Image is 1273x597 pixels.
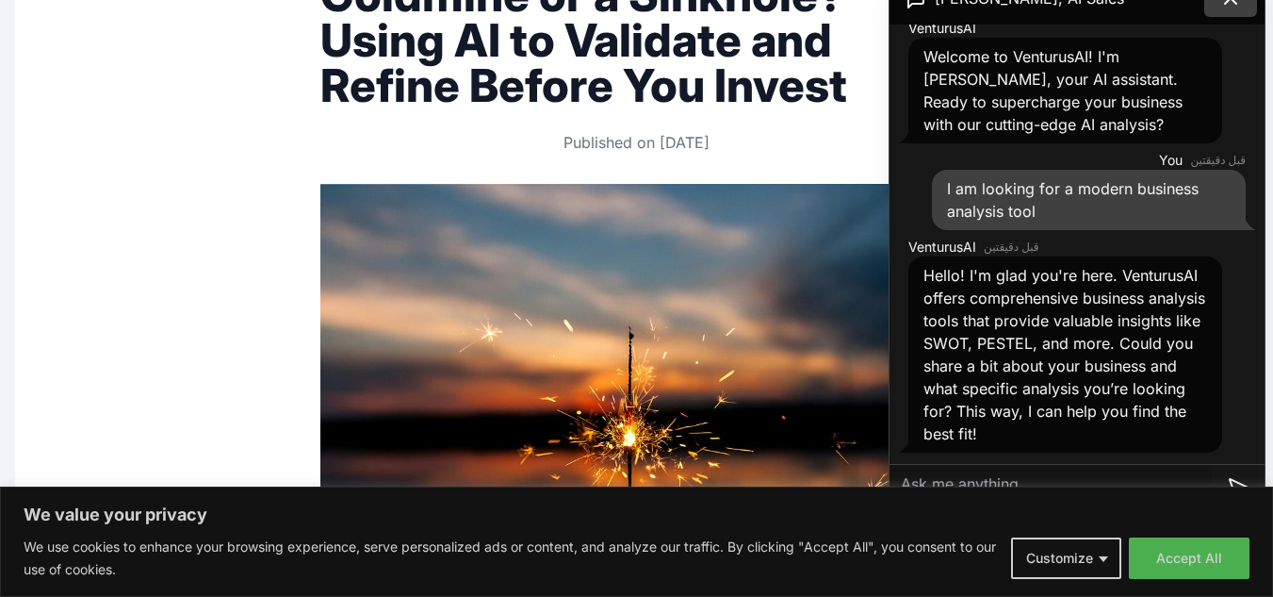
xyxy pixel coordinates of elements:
button: Accept All [1129,538,1249,579]
span: VenturusAI [908,19,976,38]
span: VenturusAI [908,238,976,257]
p: Published on [320,131,954,154]
time: 24‏/4‏/2025 [660,133,710,152]
button: Customize [1011,538,1121,579]
time: قبل دقيقتين [1190,153,1246,168]
time: قبل دقيقتين [984,240,1039,255]
span: Welcome to VenturusAI! I'm [PERSON_NAME], your AI assistant. Ready to supercharge your business w... [923,47,1183,134]
span: You [1159,151,1183,170]
span: I am looking for a modern business analysis tool [947,179,1199,221]
p: We value your privacy [24,504,1249,526]
span: Hello! I'm glad you're here. VenturusAI offers comprehensive business analysis tools that provide... [923,266,1205,443]
p: We use cookies to enhance your browsing experience, serve personalized ads or content, and analyz... [24,536,997,581]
